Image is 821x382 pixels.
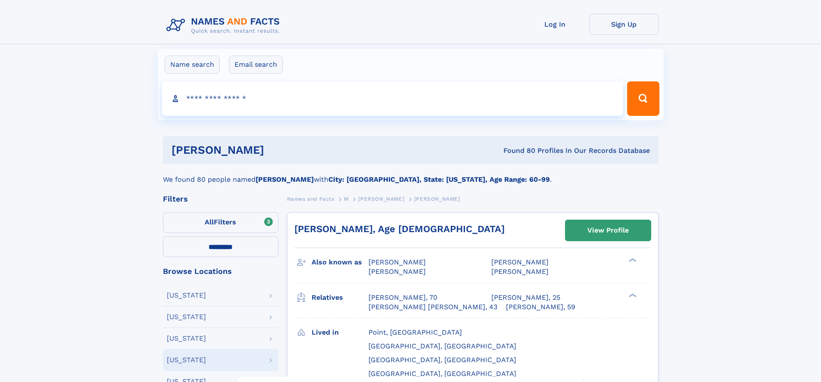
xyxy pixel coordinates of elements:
[627,81,659,116] button: Search Button
[167,335,206,342] div: [US_STATE]
[294,224,505,234] a: [PERSON_NAME], Age [DEMOGRAPHIC_DATA]
[358,196,404,202] span: [PERSON_NAME]
[491,293,560,302] a: [PERSON_NAME], 25
[590,14,659,35] a: Sign Up
[287,193,334,204] a: Names and Facts
[312,290,368,305] h3: Relatives
[205,218,214,226] span: All
[565,220,651,241] a: View Profile
[368,370,516,378] span: [GEOGRAPHIC_DATA], [GEOGRAPHIC_DATA]
[627,258,637,263] div: ❯
[167,357,206,363] div: [US_STATE]
[368,258,426,266] span: [PERSON_NAME]
[163,267,278,275] div: Browse Locations
[358,193,404,204] a: [PERSON_NAME]
[256,175,314,183] b: [PERSON_NAME]
[521,14,590,35] a: Log In
[165,56,220,74] label: Name search
[167,314,206,320] div: [US_STATE]
[414,196,460,202] span: [PERSON_NAME]
[163,212,278,233] label: Filters
[587,221,629,240] div: View Profile
[162,81,624,116] input: search input
[163,14,287,37] img: Logo Names and Facts
[491,267,549,276] span: [PERSON_NAME]
[312,325,368,340] h3: Lived in
[328,175,550,183] b: City: [GEOGRAPHIC_DATA], State: [US_STATE], Age Range: 60-99
[368,328,462,336] span: Point, [GEOGRAPHIC_DATA]
[344,196,349,202] span: M
[384,146,650,155] div: Found 80 Profiles In Our Records Database
[167,292,206,299] div: [US_STATE]
[163,195,278,203] div: Filters
[368,342,516,350] span: [GEOGRAPHIC_DATA], [GEOGRAPHIC_DATA]
[368,302,497,312] a: [PERSON_NAME] [PERSON_NAME], 43
[312,255,368,270] h3: Also known as
[627,292,637,298] div: ❯
[368,293,437,302] a: [PERSON_NAME], 70
[172,145,384,155] h1: [PERSON_NAME]
[163,164,659,185] div: We found 80 people named with .
[229,56,283,74] label: Email search
[506,302,575,312] a: [PERSON_NAME], 59
[368,356,516,364] span: [GEOGRAPHIC_DATA], [GEOGRAPHIC_DATA]
[344,193,349,204] a: M
[491,258,549,266] span: [PERSON_NAME]
[368,267,426,276] span: [PERSON_NAME]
